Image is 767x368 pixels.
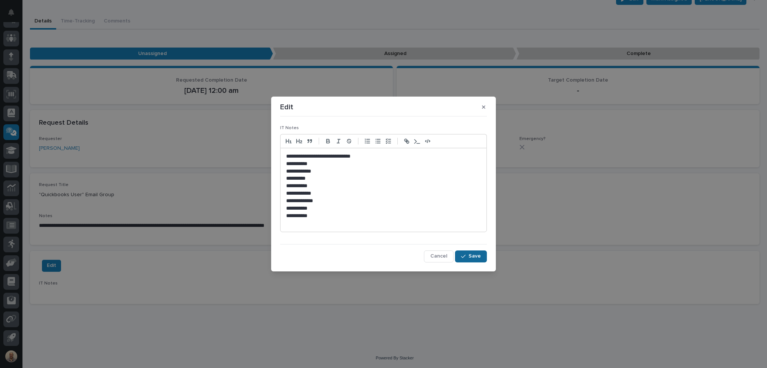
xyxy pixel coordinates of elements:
[280,126,299,130] span: IT Notes
[424,250,454,262] button: Cancel
[280,103,293,112] p: Edit
[469,253,481,259] span: Save
[455,250,487,262] button: Save
[430,253,447,259] span: Cancel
